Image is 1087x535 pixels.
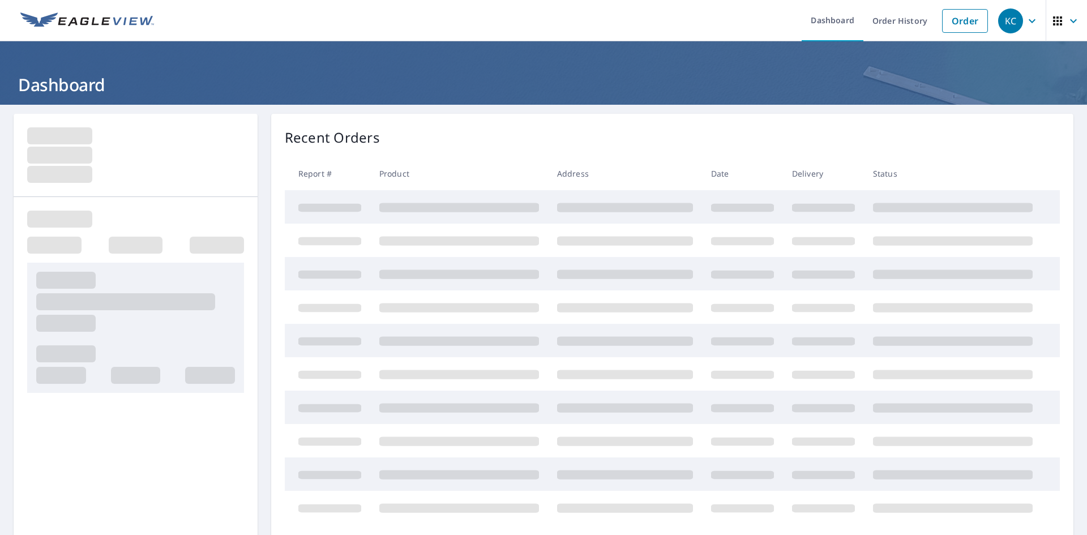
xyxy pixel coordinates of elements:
th: Product [370,157,548,190]
h1: Dashboard [14,73,1073,96]
th: Delivery [783,157,864,190]
div: KC [998,8,1023,33]
p: Recent Orders [285,127,380,148]
img: EV Logo [20,12,154,29]
th: Status [864,157,1042,190]
a: Order [942,9,988,33]
th: Address [548,157,702,190]
th: Date [702,157,783,190]
th: Report # [285,157,370,190]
